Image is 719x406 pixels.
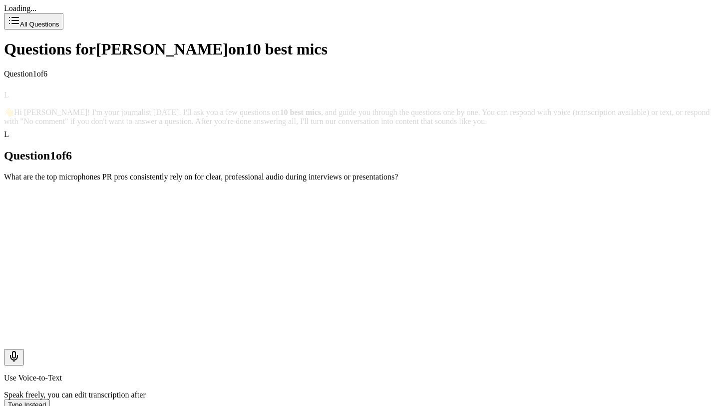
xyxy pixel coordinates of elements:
[4,86,715,95] div: L
[4,13,63,29] button: Show all questions
[4,40,715,58] h1: Questions for [PERSON_NAME] on 10 best mics
[280,104,321,112] strong: 10 best mics
[4,69,715,78] p: Question 1 of 6
[20,20,59,28] span: All Questions
[4,349,24,365] button: Use Voice-to-Text
[4,149,72,162] span: Question 1 of 6
[4,390,715,399] div: Speak freely, you can edit transcription after
[4,373,715,382] p: Use Voice-to-Text
[4,103,715,122] p: Hi [PERSON_NAME]! I'm your journalist [DATE]. I'll ask you a few questions on , and guide you thr...
[4,130,715,139] div: L
[4,4,36,12] span: Loading...
[4,104,14,112] span: 👋
[4,172,715,181] div: What are the top microphones PR pros consistently rely on for clear, professional audio during in...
